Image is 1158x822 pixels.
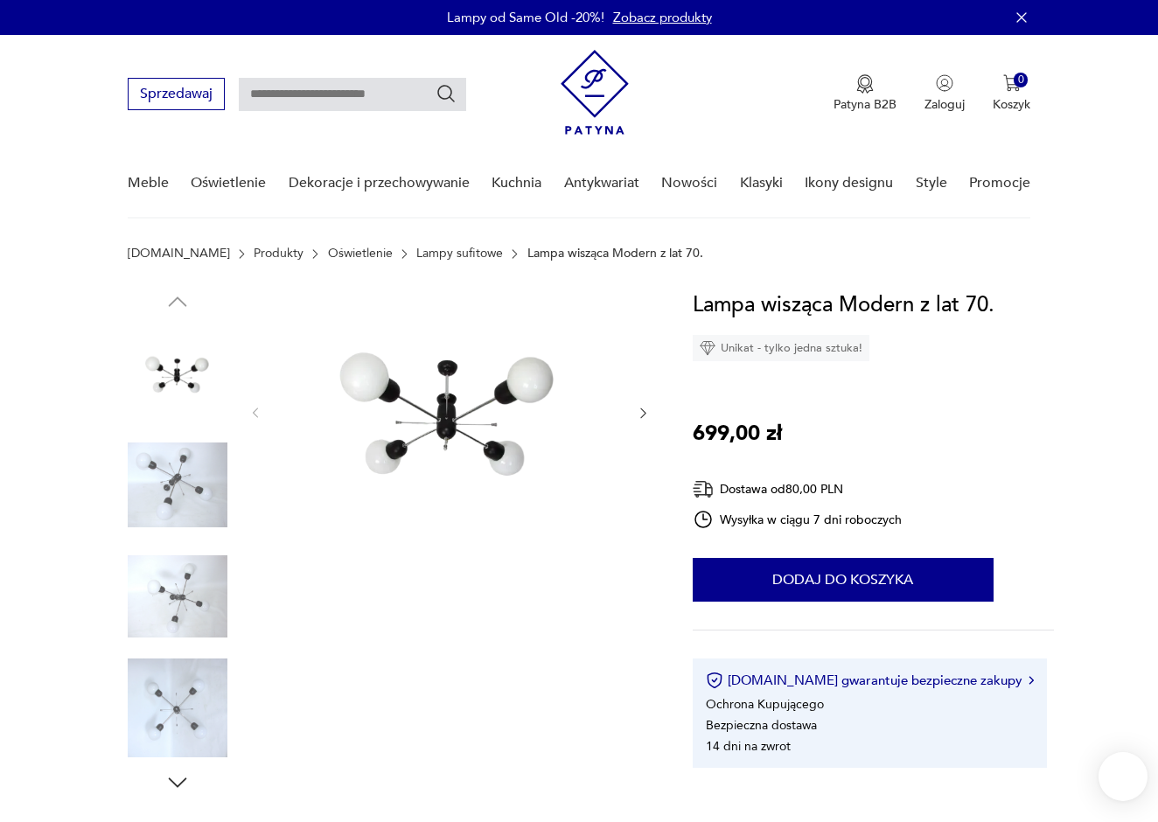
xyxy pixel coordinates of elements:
[706,696,824,713] li: Ochrona Kupującego
[436,83,457,104] button: Szukaj
[969,150,1030,217] a: Promocje
[1014,73,1029,87] div: 0
[447,9,604,26] p: Lampy od Same Old -20%!
[740,150,783,217] a: Klasyki
[693,417,782,450] p: 699,00 zł
[128,150,169,217] a: Meble
[706,738,791,755] li: 14 dni na zwrot
[834,96,896,113] p: Patyna B2B
[700,340,715,356] img: Ikona diamentu
[328,247,393,261] a: Oświetlenie
[693,335,869,361] div: Unikat - tylko jedna sztuka!
[834,74,896,113] a: Ikona medaluPatyna B2B
[693,558,994,602] button: Dodaj do koszyka
[693,478,714,500] img: Ikona dostawy
[661,150,717,217] a: Nowości
[936,74,953,92] img: Ikonka użytkownika
[916,150,947,217] a: Style
[693,478,903,500] div: Dostawa od 80,00 PLN
[693,509,903,530] div: Wysyłka w ciągu 7 dni roboczych
[191,150,266,217] a: Oświetlenie
[128,247,230,261] a: [DOMAIN_NAME]
[924,74,965,113] button: Zaloguj
[706,672,1034,689] button: [DOMAIN_NAME] gwarantuje bezpieczne zakupy
[561,50,629,135] img: Patyna - sklep z meblami i dekoracjami vintage
[128,547,227,646] img: Zdjęcie produktu Lampa wisząca Modern z lat 70.
[693,289,994,322] h1: Lampa wisząca Modern z lat 70.
[128,658,227,758] img: Zdjęcie produktu Lampa wisząca Modern z lat 70.
[280,289,617,534] img: Zdjęcie produktu Lampa wisząca Modern z lat 70.
[706,717,817,734] li: Bezpieczna dostawa
[128,435,227,535] img: Zdjęcie produktu Lampa wisząca Modern z lat 70.
[492,150,541,217] a: Kuchnia
[613,9,712,26] a: Zobacz produkty
[993,74,1030,113] button: 0Koszyk
[289,150,470,217] a: Dekoracje i przechowywanie
[128,78,225,110] button: Sprzedawaj
[128,324,227,423] img: Zdjęcie produktu Lampa wisząca Modern z lat 70.
[834,74,896,113] button: Patyna B2B
[1003,74,1021,92] img: Ikona koszyka
[416,247,503,261] a: Lampy sufitowe
[924,96,965,113] p: Zaloguj
[805,150,893,217] a: Ikony designu
[254,247,303,261] a: Produkty
[128,89,225,101] a: Sprzedawaj
[993,96,1030,113] p: Koszyk
[1099,752,1148,801] iframe: Smartsupp widget button
[706,672,723,689] img: Ikona certyfikatu
[856,74,874,94] img: Ikona medalu
[1029,676,1034,685] img: Ikona strzałki w prawo
[527,247,703,261] p: Lampa wisząca Modern z lat 70.
[564,150,639,217] a: Antykwariat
